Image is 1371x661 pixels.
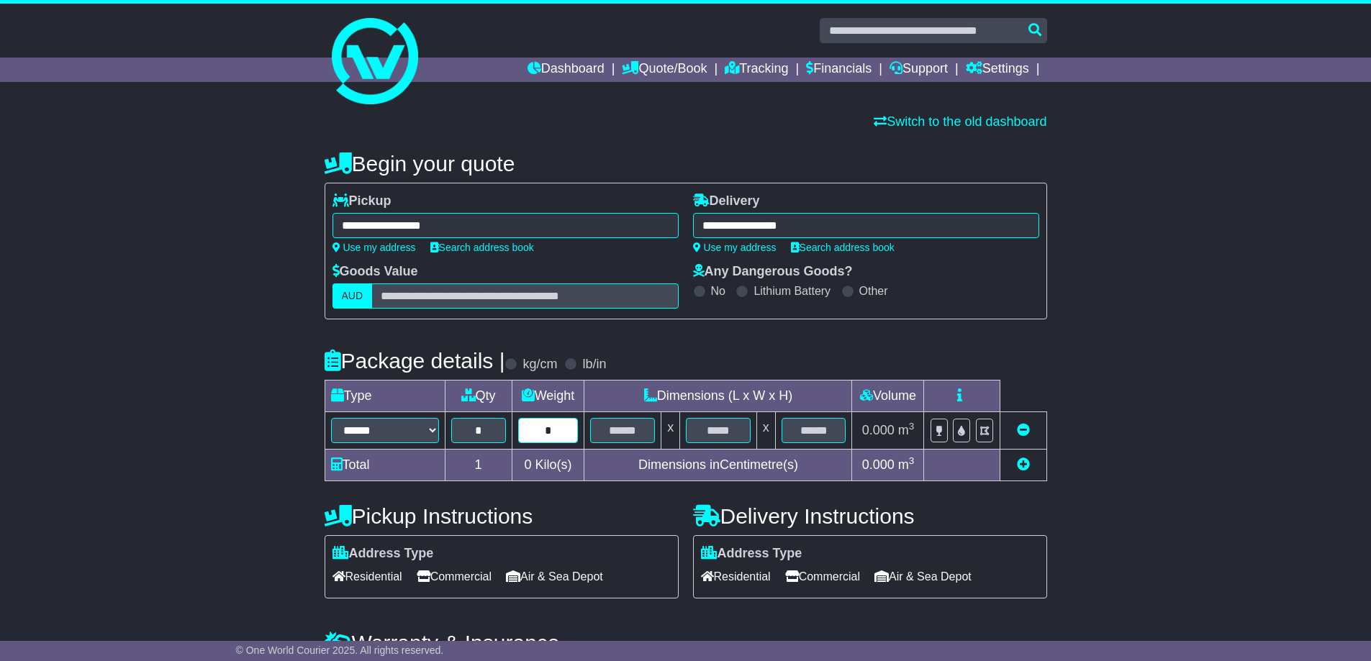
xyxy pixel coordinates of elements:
label: No [711,284,725,298]
a: Financials [806,58,872,82]
td: Type [325,380,445,412]
span: Air & Sea Depot [506,565,603,588]
a: Use my address [332,242,416,253]
td: Total [325,450,445,481]
a: Tracking [725,58,788,82]
td: 1 [445,450,512,481]
label: Delivery [693,193,760,209]
h4: Pickup Instructions [325,504,679,528]
label: Pickup [332,193,392,209]
sup: 3 [909,421,915,432]
a: Search address book [791,242,895,253]
label: lb/in [582,357,606,373]
td: Qty [445,380,512,412]
span: Air & Sea Depot [874,565,972,588]
td: Volume [852,380,924,412]
label: Address Type [332,546,434,562]
h4: Warranty & Insurance [325,631,1047,655]
a: Search address book [430,242,534,253]
h4: Delivery Instructions [693,504,1047,528]
span: m [898,423,915,437]
span: © One World Courier 2025. All rights reserved. [236,644,444,656]
a: Switch to the old dashboard [874,114,1046,129]
label: Goods Value [332,264,418,280]
label: Other [859,284,888,298]
span: Residential [701,565,771,588]
span: Commercial [417,565,492,588]
a: Settings [966,58,1029,82]
span: 0.000 [862,423,895,437]
td: Kilo(s) [512,450,584,481]
td: Dimensions in Centimetre(s) [584,450,852,481]
sup: 3 [909,455,915,466]
span: Residential [332,565,402,588]
a: Add new item [1017,457,1030,472]
td: Weight [512,380,584,412]
h4: Package details | [325,349,505,373]
h4: Begin your quote [325,152,1047,175]
span: m [898,457,915,472]
span: 0 [524,457,531,472]
a: Remove this item [1017,423,1030,437]
a: Use my address [693,242,777,253]
a: Dashboard [528,58,605,82]
label: Any Dangerous Goods? [693,264,853,280]
a: Quote/Book [622,58,707,82]
label: Address Type [701,546,802,562]
label: kg/cm [522,357,557,373]
td: x [756,412,775,450]
label: AUD [332,283,373,309]
label: Lithium Battery [754,284,831,298]
span: Commercial [785,565,860,588]
span: 0.000 [862,457,895,472]
a: Support [890,58,948,82]
td: Dimensions (L x W x H) [584,380,852,412]
td: x [661,412,680,450]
